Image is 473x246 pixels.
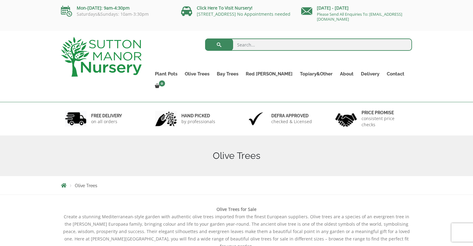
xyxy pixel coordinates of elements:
img: 1.jpg [65,111,87,127]
a: Red [PERSON_NAME] [242,70,296,78]
a: Delivery [357,70,383,78]
img: logo [61,37,142,77]
a: 0 [151,82,167,91]
p: Mon-[DATE]: 9am-4:30pm [61,4,172,12]
a: Contact [383,70,408,78]
h1: Olive Trees [61,150,412,161]
p: Saturdays&Sundays: 10am-3:30pm [61,12,172,17]
p: [DATE] - [DATE] [301,4,412,12]
a: Topiary&Other [296,70,336,78]
span: Olive Trees [75,183,97,188]
a: Click Here To Visit Nursery! [197,5,253,11]
img: 2.jpg [155,111,177,127]
p: on all orders [91,119,122,125]
img: 4.jpg [335,109,357,128]
p: checked & Licensed [271,119,312,125]
h6: Defra approved [271,113,312,119]
a: Plant Pots [151,70,181,78]
a: About [336,70,357,78]
input: Search... [205,38,412,51]
h6: hand picked [181,113,215,119]
a: Bay Trees [213,70,242,78]
h6: Price promise [362,110,408,115]
span: 0 [159,80,165,87]
img: 3.jpg [245,111,267,127]
p: consistent price checks [362,115,408,128]
a: [STREET_ADDRESS] No Appointments needed [197,11,290,17]
b: Olive Trees for Sale [216,206,257,212]
a: Olive Trees [181,70,213,78]
p: by professionals [181,119,215,125]
a: Please Send All Enquiries To: [EMAIL_ADDRESS][DOMAIN_NAME] [317,11,402,22]
h6: FREE DELIVERY [91,113,122,119]
nav: Breadcrumbs [61,183,412,188]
